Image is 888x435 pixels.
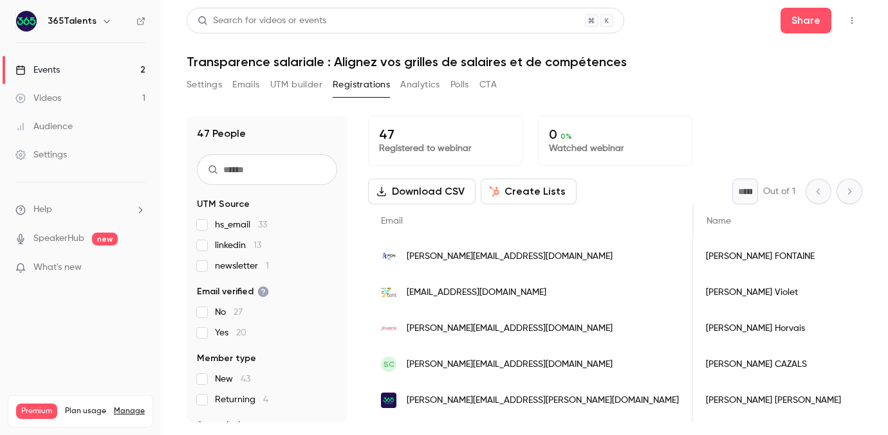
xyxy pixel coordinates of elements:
span: New [215,373,250,386]
iframe: Noticeable Trigger [130,262,145,274]
button: CTA [479,75,497,95]
div: [PERSON_NAME] CAZALS [693,346,876,382]
span: 20 [236,328,246,337]
span: Name [707,217,731,226]
div: Settings [15,148,67,161]
span: 27 [234,308,243,317]
li: help-dropdown-opener [15,203,145,217]
a: SpeakerHub [33,232,84,245]
span: 0 % [560,132,572,141]
span: 4 [263,395,268,404]
span: [PERSON_NAME][EMAIL_ADDRESS][DOMAIN_NAME] [407,250,613,263]
button: Settings [187,75,222,95]
p: Out of 1 [763,185,795,198]
img: 365Talents [16,11,37,31]
a: Manage [114,406,145,416]
span: [PERSON_NAME][EMAIL_ADDRESS][DOMAIN_NAME] [407,358,613,371]
p: Registered to webinar [379,142,512,155]
div: Videos [15,92,61,105]
h1: 47 People [197,126,246,141]
span: Returning [215,393,268,406]
div: [PERSON_NAME] Violet [693,274,876,310]
span: linkedin [215,239,261,252]
span: [PERSON_NAME][EMAIL_ADDRESS][DOMAIN_NAME] [407,322,613,335]
span: Plan usage [65,406,106,416]
button: Download CSV [368,179,476,204]
div: [PERSON_NAME] Horvais [693,310,876,346]
span: No [215,306,243,319]
div: Audience [15,120,73,133]
p: 47 [379,127,512,142]
span: hs_email [215,218,267,231]
span: 13 [254,241,261,250]
button: UTM builder [270,75,322,95]
div: [PERSON_NAME] [PERSON_NAME] [693,382,876,418]
span: 1 [266,262,269,271]
span: UTM Source [197,198,250,211]
div: Search for videos or events [198,14,326,28]
span: Email [381,217,403,226]
h1: Transparence salariale : Alignez vos grilles de salaires et de compétences [187,54,862,69]
button: Share [781,8,831,33]
span: 33 [258,220,267,229]
h6: 365Talents [48,15,97,28]
span: Yes [215,326,246,339]
img: fcn.fr [381,249,396,264]
span: Help [33,203,52,217]
span: Member type [197,352,256,365]
span: newsletter [215,260,269,272]
button: Polls [450,75,469,95]
button: Registrations [333,75,390,95]
span: What's new [33,261,82,274]
span: [PERSON_NAME][EMAIL_ADDRESS][PERSON_NAME][DOMAIN_NAME] [407,394,679,407]
p: 0 [549,127,681,142]
span: Email verified [197,285,269,298]
button: Emails [232,75,259,95]
div: Events [15,64,60,76]
button: Create Lists [481,179,577,204]
span: SC [384,359,394,370]
img: 365talents.com [381,393,396,408]
img: axemerh.com [381,321,396,336]
span: [EMAIL_ADDRESS][DOMAIN_NAME] [407,286,546,299]
button: Analytics [400,75,440,95]
img: excent.fr [381,285,396,300]
span: Premium [16,404,57,419]
span: Attended [197,419,240,432]
span: new [92,233,118,245]
p: Watched webinar [549,142,681,155]
div: [PERSON_NAME] FONTAINE [693,238,876,274]
span: 43 [241,375,250,384]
